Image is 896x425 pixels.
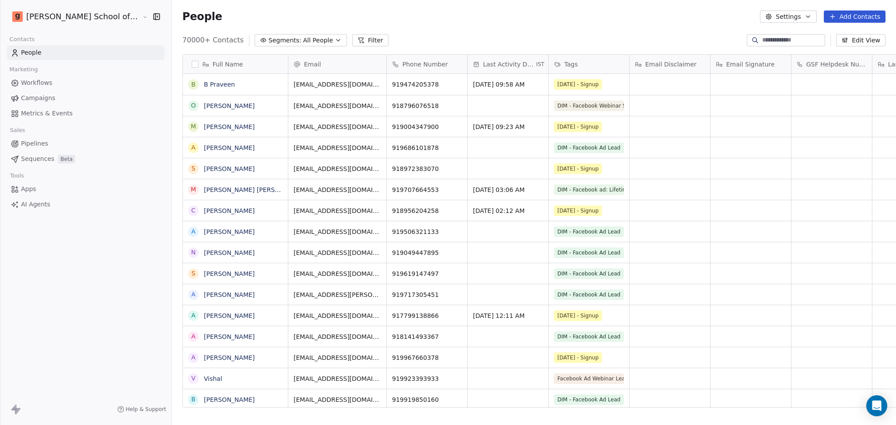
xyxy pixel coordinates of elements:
[7,152,164,166] a: SequencesBeta
[204,81,235,88] a: B Praveen
[21,109,73,118] span: Metrics & Events
[554,206,602,216] span: [DATE] - Signup
[204,228,255,235] a: [PERSON_NAME]
[554,164,602,174] span: [DATE] - Signup
[392,248,462,257] span: 919049447895
[26,11,140,22] span: [PERSON_NAME] School of Finance LLP
[204,102,255,109] a: [PERSON_NAME]
[554,79,602,90] span: [DATE] - Signup
[21,94,55,103] span: Campaigns
[564,60,578,69] span: Tags
[204,123,255,130] a: [PERSON_NAME]
[6,63,42,76] span: Marketing
[836,34,885,46] button: Edit View
[392,101,462,110] span: 918796076518
[294,395,381,404] span: [EMAIL_ADDRESS][DOMAIN_NAME]
[191,101,196,110] div: O
[554,143,624,153] span: DIM - Facebook Ad Lead
[191,143,196,152] div: A
[183,74,288,408] div: grid
[6,124,29,137] span: Sales
[204,165,255,172] a: [PERSON_NAME]
[473,122,543,131] span: [DATE] 09:23 AM
[554,373,624,384] span: Facebook Ad Webinar Lead
[387,55,467,73] div: Phone Number
[7,136,164,151] a: Pipelines
[21,154,54,164] span: Sequences
[294,353,381,362] span: [EMAIL_ADDRESS][DOMAIN_NAME]
[10,9,136,24] button: [PERSON_NAME] School of Finance LLP
[473,185,543,194] span: [DATE] 03:06 AM
[191,80,196,89] div: B
[866,395,887,416] div: Open Intercom Messenger
[806,60,867,69] span: GSF Helpdesk Number
[191,395,196,404] div: B
[303,36,333,45] span: All People
[191,185,196,194] div: M
[554,247,624,258] span: DIM - Facebook Ad Lead
[294,143,381,152] span: [EMAIL_ADDRESS][DOMAIN_NAME]
[269,36,301,45] span: Segments:
[204,354,255,361] a: [PERSON_NAME]
[182,10,222,23] span: People
[392,80,462,89] span: 919474205378
[554,331,624,342] span: DIM - Facebook Ad Lead
[204,249,255,256] a: [PERSON_NAME]
[549,55,629,73] div: Tags
[191,227,196,236] div: A
[554,310,602,321] span: [DATE] - Signup
[183,55,288,73] div: Full Name
[294,227,381,236] span: [EMAIL_ADDRESS][DOMAIN_NAME]
[294,311,381,320] span: [EMAIL_ADDRESS][DOMAIN_NAME]
[21,48,42,57] span: People
[191,332,196,341] div: A
[204,207,255,214] a: [PERSON_NAME]
[204,144,255,151] a: [PERSON_NAME]
[392,353,462,362] span: 919967660378
[392,206,462,215] span: 918956204258
[554,101,624,111] span: DIM - Facebook Webinar Signup Time
[791,55,872,73] div: GSF Helpdesk Number
[7,76,164,90] a: Workflows
[6,169,28,182] span: Tools
[554,289,624,300] span: DIM - Facebook Ad Lead
[126,406,166,413] span: Help & Support
[392,122,462,131] span: 919004347900
[7,106,164,121] a: Metrics & Events
[58,155,75,164] span: Beta
[191,311,196,320] div: A
[6,33,38,46] span: Contacts
[21,139,48,148] span: Pipelines
[191,374,196,383] div: V
[645,60,696,69] span: Email Disclaimer
[536,61,545,68] span: IST
[294,206,381,215] span: [EMAIL_ADDRESS][DOMAIN_NAME]
[288,55,386,73] div: Email
[191,290,196,299] div: A
[294,374,381,383] span: [EMAIL_ADDRESS][DOMAIN_NAME]
[182,35,244,45] span: 70000+ Contacts
[392,332,462,341] span: 918141493367
[352,34,388,46] button: Filter
[392,395,462,404] span: 919919850160
[294,332,381,341] span: [EMAIL_ADDRESS][DOMAIN_NAME]
[294,269,381,278] span: [EMAIL_ADDRESS][DOMAIN_NAME]
[473,206,543,215] span: [DATE] 02:12 AM
[554,394,624,405] span: DIM - Facebook Ad Lead
[392,143,462,152] span: 919686101878
[21,200,50,209] span: AI Agents
[191,122,196,131] div: M
[294,164,381,173] span: [EMAIL_ADDRESS][DOMAIN_NAME]
[204,291,255,298] a: [PERSON_NAME]
[554,226,624,237] span: DIM - Facebook Ad Lead
[554,122,602,132] span: [DATE] - Signup
[12,11,23,22] img: Goela%20School%20Logos%20(4).png
[7,197,164,212] a: AI Agents
[294,290,381,299] span: [EMAIL_ADDRESS][PERSON_NAME][DOMAIN_NAME]
[554,268,624,279] span: DIM - Facebook Ad Lead
[191,206,196,215] div: C
[824,10,885,23] button: Add Contacts
[554,185,624,195] span: DIM - Facebook ad: Lifetime Recording
[204,312,255,319] a: [PERSON_NAME]
[204,186,308,193] a: [PERSON_NAME] [PERSON_NAME]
